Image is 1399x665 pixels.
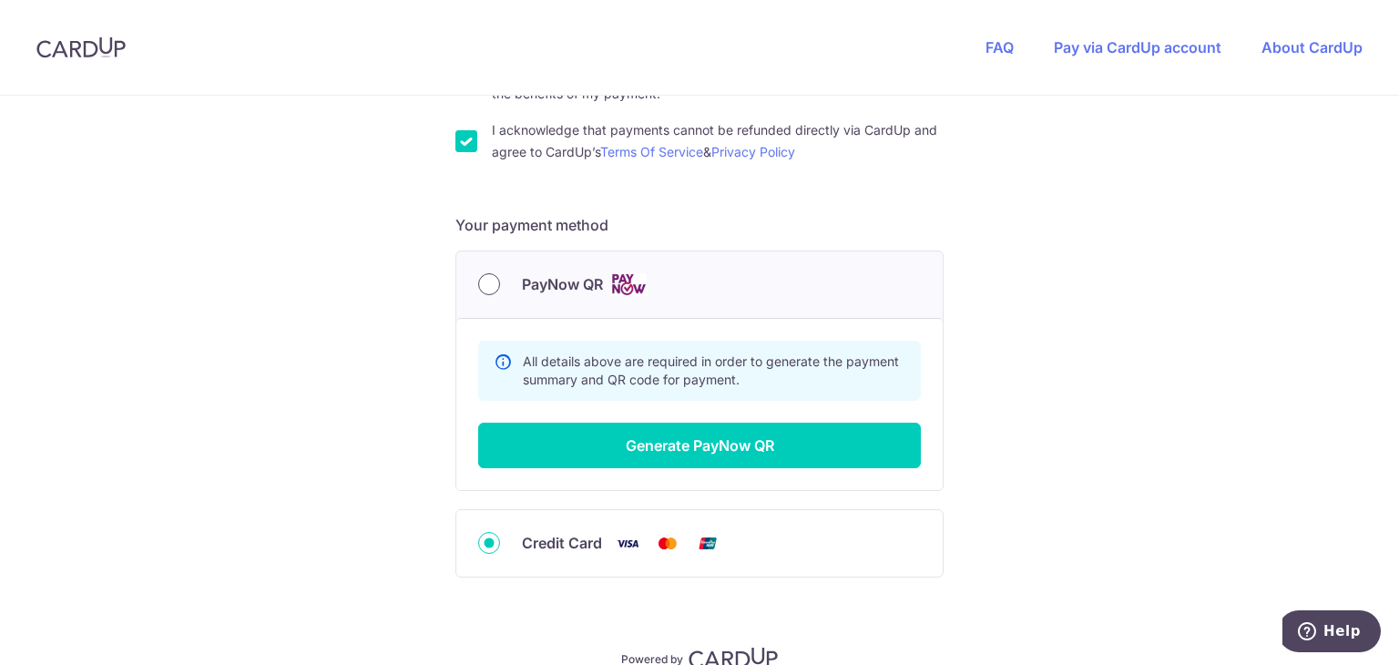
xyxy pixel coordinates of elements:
[711,144,795,159] a: Privacy Policy
[523,353,899,387] span: All details above are required in order to generate the payment summary and QR code for payment.
[522,532,602,554] span: Credit Card
[1261,38,1363,56] a: About CardUp
[455,214,944,236] h5: Your payment method
[478,532,921,555] div: Credit Card Visa Mastercard Union Pay
[649,532,686,555] img: Mastercard
[609,532,646,555] img: Visa
[985,38,1014,56] a: FAQ
[478,273,921,296] div: PayNow QR Cards logo
[492,119,944,163] label: I acknowledge that payments cannot be refunded directly via CardUp and agree to CardUp’s &
[689,532,726,555] img: Union Pay
[1282,610,1381,656] iframe: Opens a widget where you can find more information
[600,144,703,159] a: Terms Of Service
[1054,38,1221,56] a: Pay via CardUp account
[522,273,603,295] span: PayNow QR
[478,423,921,468] button: Generate PayNow QR
[610,273,647,296] img: Cards logo
[36,36,126,58] img: CardUp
